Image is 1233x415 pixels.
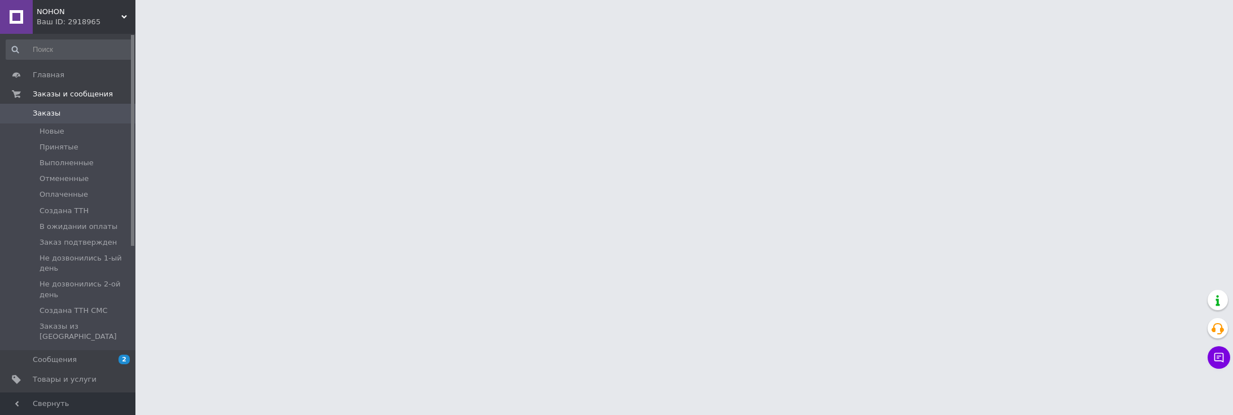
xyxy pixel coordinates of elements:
[40,142,78,152] span: Принятые
[40,174,89,184] span: Отмененные
[37,7,121,17] span: NOHON
[33,70,64,80] span: Главная
[6,39,133,60] input: Поиск
[40,206,89,216] span: Cоздана ТТН
[40,321,132,342] span: Заказы из [GEOGRAPHIC_DATA]
[33,108,60,118] span: Заказы
[1208,346,1230,369] button: Чат с покупателем
[40,126,64,136] span: Новые
[119,355,130,364] span: 2
[33,374,96,385] span: Товары и услуги
[40,189,88,200] span: Оплаченные
[33,89,113,99] span: Заказы и сообщения
[40,158,94,168] span: Выполненные
[40,279,132,299] span: Не дозвонились 2-ой день
[33,355,77,365] span: Сообщения
[40,222,117,232] span: В ожидании оплаты
[40,253,132,273] span: Не дозвонились 1-ый день
[40,237,117,248] span: Заказ подтвержден
[40,306,108,316] span: Создана ТТН СМС
[37,17,135,27] div: Ваш ID: 2918965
